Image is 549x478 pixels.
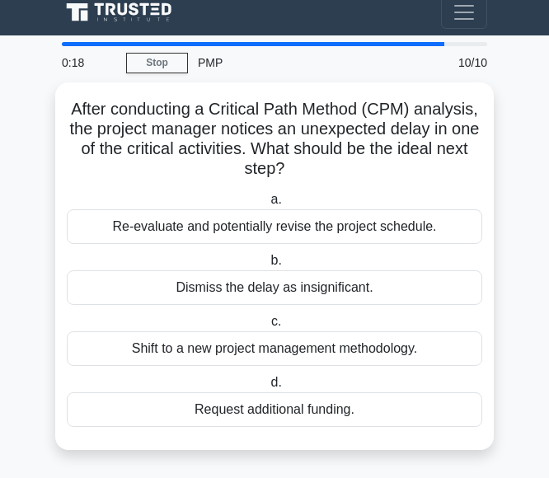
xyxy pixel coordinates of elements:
[188,46,423,79] div: PMP
[271,375,282,389] span: d.
[67,392,482,427] div: Request additional funding.
[67,209,482,244] div: Re-evaluate and potentially revise the project schedule.
[271,192,282,206] span: a.
[271,253,282,267] span: b.
[423,46,497,79] div: 10/10
[65,99,484,180] h5: After conducting a Critical Path Method (CPM) analysis, the project manager notices an unexpected...
[52,46,126,79] div: 0:18
[126,53,188,73] a: Stop
[271,314,281,328] span: c.
[67,331,482,366] div: Shift to a new project management methodology.
[67,270,482,305] div: Dismiss the delay as insignificant.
